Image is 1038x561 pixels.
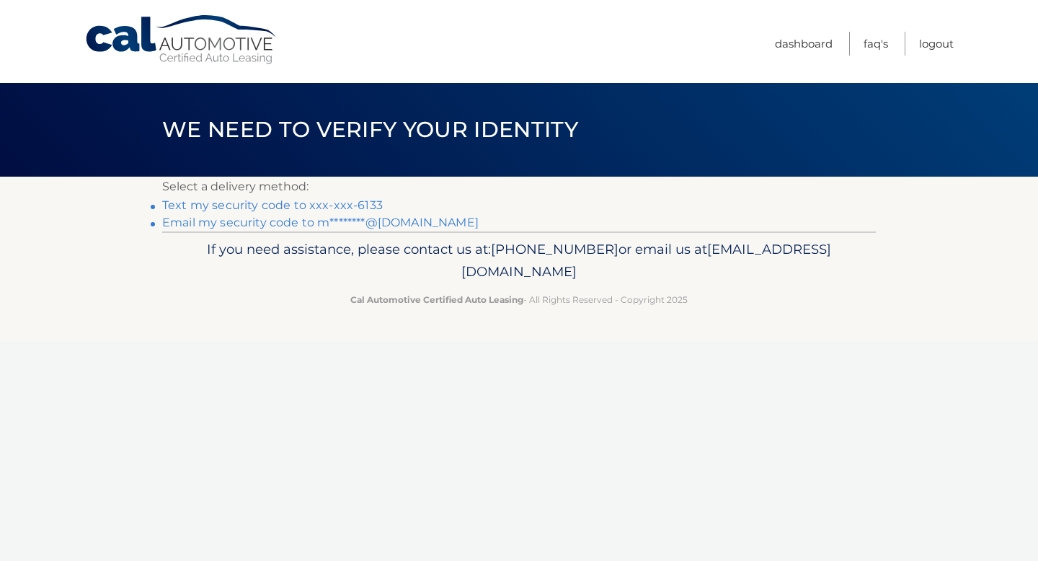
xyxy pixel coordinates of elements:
a: FAQ's [864,32,888,56]
strong: Cal Automotive Certified Auto Leasing [350,294,523,305]
span: [PHONE_NUMBER] [491,241,618,257]
p: - All Rights Reserved - Copyright 2025 [172,292,866,307]
p: If you need assistance, please contact us at: or email us at [172,238,866,284]
a: Cal Automotive [84,14,279,66]
span: We need to verify your identity [162,116,578,143]
p: Select a delivery method: [162,177,876,197]
a: Text my security code to xxx-xxx-6133 [162,198,383,212]
a: Email my security code to m********@[DOMAIN_NAME] [162,216,479,229]
a: Dashboard [775,32,833,56]
a: Logout [919,32,954,56]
